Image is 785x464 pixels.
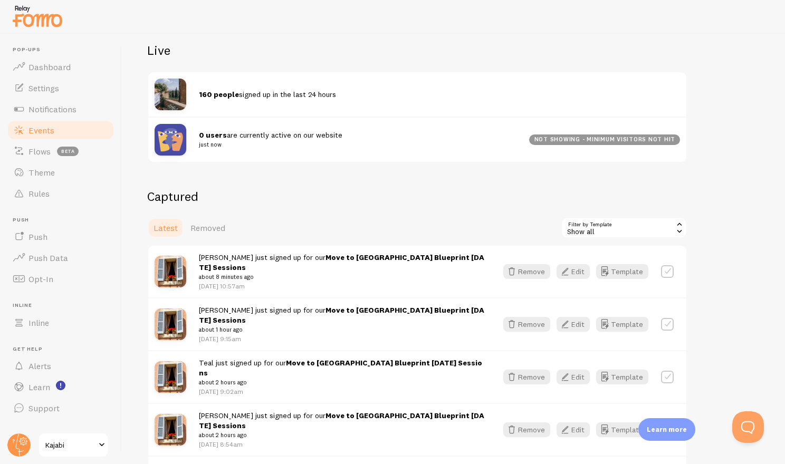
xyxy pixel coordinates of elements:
strong: Move to [GEOGRAPHIC_DATA] Blueprint [DATE] Sessions [199,358,482,378]
img: mDPouAGLSv2ah5yhz9Rf [155,414,186,446]
span: Events [28,125,54,136]
span: Teal just signed up for our [199,358,484,388]
span: Removed [190,223,225,233]
span: [PERSON_NAME] just signed up for our [199,411,484,440]
h2: Captured [147,188,687,205]
span: Support [28,403,60,413]
a: Dashboard [6,56,115,78]
button: Template [596,264,648,279]
button: Template [596,317,648,332]
span: Inline [28,317,49,328]
button: Edit [557,422,590,437]
img: Hm7MR8jXS3qB33xVmo0f [155,79,186,110]
a: Push [6,226,115,247]
button: Remove [503,264,550,279]
a: Settings [6,78,115,99]
div: not showing - minimum visitors not hit [529,134,680,145]
a: Opt-In [6,268,115,289]
p: [DATE] 9:15am [199,334,484,343]
span: Dashboard [28,62,71,72]
a: Learn [6,376,115,398]
a: Removed [184,217,232,238]
span: Pop-ups [13,46,115,53]
span: Kajabi [45,439,95,451]
a: Edit [557,370,596,384]
small: about 1 hour ago [199,325,484,334]
span: [PERSON_NAME] just signed up for our [199,253,484,282]
span: Notifications [28,104,76,114]
iframe: Help Scout Beacon - Open [732,411,764,443]
button: Remove [503,370,550,384]
span: [PERSON_NAME] just signed up for our [199,305,484,335]
strong: 160 people [199,90,239,99]
span: Push [28,231,47,242]
a: Theme [6,162,115,183]
div: Show all [561,217,687,238]
a: Notifications [6,99,115,120]
img: mDPouAGLSv2ah5yhz9Rf [155,361,186,393]
small: about 2 hours ago [199,430,484,440]
strong: 0 users [199,130,227,140]
span: Get Help [13,346,115,353]
button: Remove [503,422,550,437]
p: [DATE] 9:02am [199,387,484,396]
span: beta [57,147,79,156]
a: Edit [557,264,596,279]
div: Learn more [638,418,695,441]
img: mDPouAGLSv2ah5yhz9Rf [155,256,186,287]
button: Edit [557,370,590,384]
span: Latest [154,223,178,233]
strong: Move to [GEOGRAPHIC_DATA] Blueprint [DATE] Sessions [199,305,484,325]
span: Theme [28,167,55,178]
a: Push Data [6,247,115,268]
span: Push Data [28,253,68,263]
small: about 2 hours ago [199,378,484,387]
button: Remove [503,317,550,332]
a: Kajabi [38,432,109,458]
a: Flows beta [6,141,115,162]
span: Alerts [28,361,51,371]
a: Edit [557,422,596,437]
span: are currently active on our website [199,130,516,150]
a: Rules [6,183,115,204]
span: signed up in the last 24 hours [199,90,336,99]
button: Template [596,422,648,437]
a: Support [6,398,115,419]
small: just now [199,140,516,149]
small: about 8 minutes ago [199,272,484,282]
a: Events [6,120,115,141]
svg: <p>Watch New Feature Tutorials!</p> [56,381,65,390]
h2: Live [147,42,687,59]
span: Settings [28,83,59,93]
a: Edit [557,317,596,332]
button: Edit [557,264,590,279]
button: Template [596,370,648,384]
img: mDPouAGLSv2ah5yhz9Rf [155,308,186,340]
a: Alerts [6,355,115,376]
img: fomo-relay-logo-orange.svg [11,3,64,30]
p: [DATE] 10:57am [199,282,484,291]
span: Learn [28,382,50,392]
strong: Move to [GEOGRAPHIC_DATA] Blueprint [DATE] Sessions [199,253,484,272]
span: Inline [13,302,115,309]
a: Inline [6,312,115,333]
p: Learn more [647,424,687,434]
img: pageviews.png [155,124,186,156]
strong: Move to [GEOGRAPHIC_DATA] Blueprint [DATE] Sessions [199,411,484,430]
span: Opt-In [28,274,53,284]
button: Edit [557,317,590,332]
a: Latest [147,217,184,238]
p: [DATE] 8:54am [199,440,484,449]
span: Push [13,217,115,224]
span: Flows [28,146,51,157]
span: Rules [28,188,50,199]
